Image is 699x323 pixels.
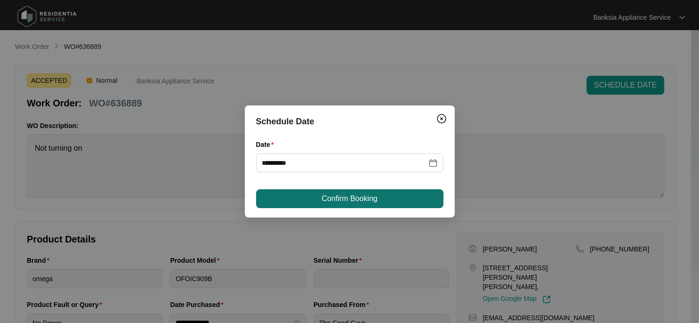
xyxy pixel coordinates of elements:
img: closeCircle [436,113,447,124]
div: Schedule Date [256,115,443,128]
label: Date [256,140,278,149]
input: Date [262,158,426,168]
button: Close [434,111,449,126]
span: Confirm Booking [321,193,377,204]
button: Confirm Booking [256,189,443,208]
